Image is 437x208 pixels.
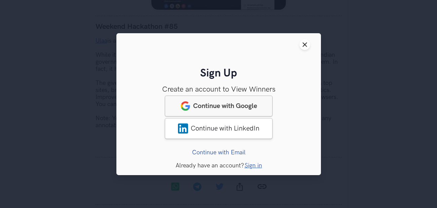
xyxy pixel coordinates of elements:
h2: Sign Up [127,67,310,80]
span: Continue with LinkedIn [191,124,259,132]
img: LinkedIn [178,123,188,133]
img: google [180,101,190,111]
a: LinkedInContinue with LinkedIn [165,118,272,139]
a: Continue with Email [192,149,245,156]
h3: Create an account to View Winners [127,85,310,94]
a: googleContinue with Google [165,95,272,116]
a: Sign in [244,162,262,169]
span: Already have an account? [175,162,244,169]
span: Continue with Google [193,102,257,110]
